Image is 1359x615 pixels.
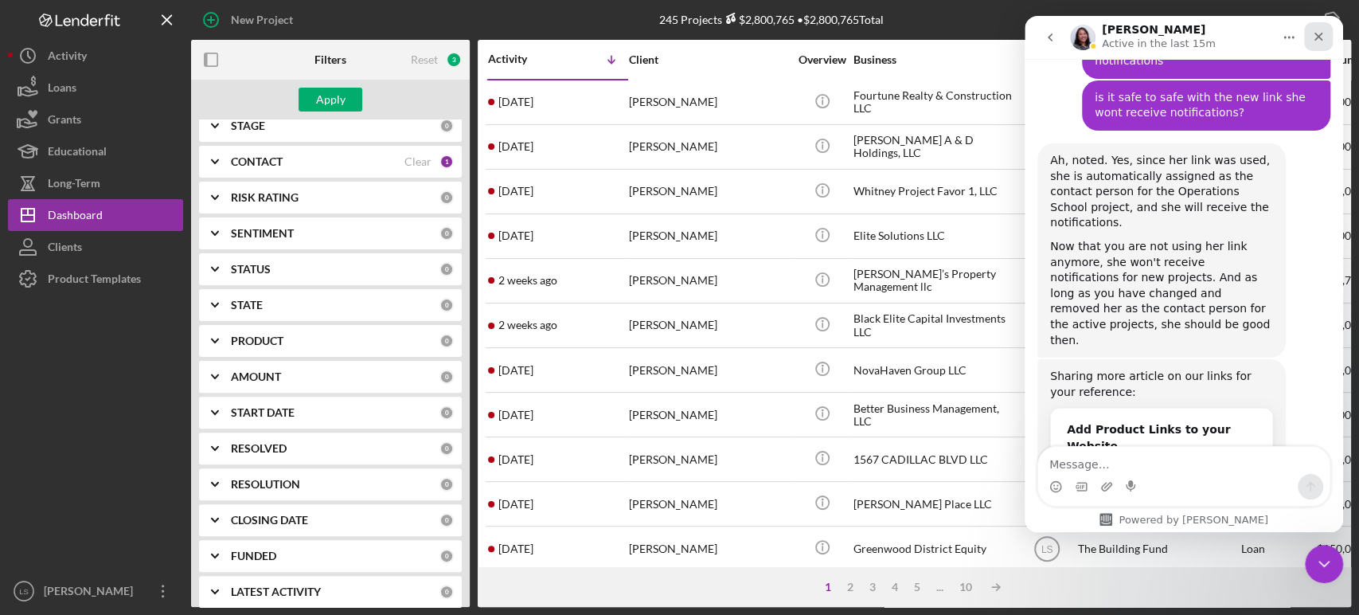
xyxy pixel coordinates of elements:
[629,438,788,480] div: [PERSON_NAME]
[629,349,788,391] div: [PERSON_NAME]
[8,72,183,104] a: Loans
[861,581,884,593] div: 3
[498,498,533,511] time: 2025-09-01 17:54
[839,581,861,593] div: 2
[231,155,283,168] b: CONTACT
[439,370,454,384] div: 0
[231,478,300,491] b: RESOLUTION
[629,215,788,257] div: [PERSON_NAME]
[8,263,183,295] a: Product Templates
[439,405,454,420] div: 0
[498,140,533,153] time: 2025-09-17 02:42
[1078,527,1237,570] div: The Building Fund
[439,298,454,312] div: 0
[498,274,557,287] time: 2025-09-11 22:46
[853,126,1013,168] div: [PERSON_NAME] A & D Holdings, LLC
[439,513,454,527] div: 0
[299,88,362,112] button: Apply
[629,483,788,525] div: [PERSON_NAME]
[8,575,183,607] button: LS[PERSON_NAME]
[231,335,283,347] b: PRODUCT
[1041,544,1052,555] text: LS
[191,4,309,36] button: New Project
[853,527,1013,570] div: Greenwood District Equity
[314,53,346,66] b: Filters
[498,229,533,242] time: 2025-09-15 18:46
[231,227,294,240] b: SENTIMENT
[498,409,533,421] time: 2025-09-02 19:33
[853,394,1013,436] div: Better Business Management, LLC
[439,549,454,563] div: 0
[1025,16,1343,532] iframe: Intercom live chat
[498,319,557,331] time: 2025-09-05 20:08
[48,231,82,267] div: Clients
[488,53,558,65] div: Activity
[8,167,183,199] button: Long-Term
[8,104,183,135] button: Grants
[853,170,1013,213] div: Whitney Project Favor 1, LLC
[48,72,76,108] div: Loans
[8,231,183,263] button: Clients
[48,167,100,203] div: Long-Term
[8,199,183,231] button: Dashboard
[48,263,141,299] div: Product Templates
[439,441,454,456] div: 0
[792,53,852,66] div: Overview
[439,226,454,241] div: 0
[1017,53,1076,66] div: Contact
[498,364,533,377] time: 2025-09-04 09:52
[8,135,183,167] button: Educational
[8,40,183,72] button: Activity
[231,586,321,598] b: LATEST ACTIVITY
[48,135,107,171] div: Educational
[439,477,454,492] div: 0
[231,119,265,132] b: STAGE
[906,581,928,593] div: 5
[231,550,276,562] b: FUNDED
[231,406,295,419] b: START DATE
[629,53,788,66] div: Client
[439,190,454,205] div: 0
[439,262,454,276] div: 0
[446,52,462,68] div: 3
[853,483,1013,525] div: [PERSON_NAME] Place LLC
[231,442,287,455] b: RESOLVED
[48,199,103,235] div: Dashboard
[231,514,308,527] b: CLOSING DATE
[40,575,143,611] div: [PERSON_NAME]
[231,263,271,276] b: STATUS
[853,438,1013,480] div: 1567 CADILLAC BLVD LLC
[1305,545,1343,583] iframe: Intercom live chat
[231,370,281,383] b: AMOUNT
[853,81,1013,123] div: Fourtune Realty & Construction LLC
[19,587,29,596] text: LS
[1261,4,1351,36] button: Export
[853,349,1013,391] div: NovaHaven Group LLC
[659,13,884,26] div: 245 Projects • $2,800,765 Total
[498,96,533,108] time: 2025-09-17 17:33
[498,453,533,466] time: 2025-09-02 18:13
[853,260,1013,302] div: [PERSON_NAME]’s Property Management llc
[629,394,788,436] div: [PERSON_NAME]
[853,304,1013,347] div: Black Elite Capital Investments LLC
